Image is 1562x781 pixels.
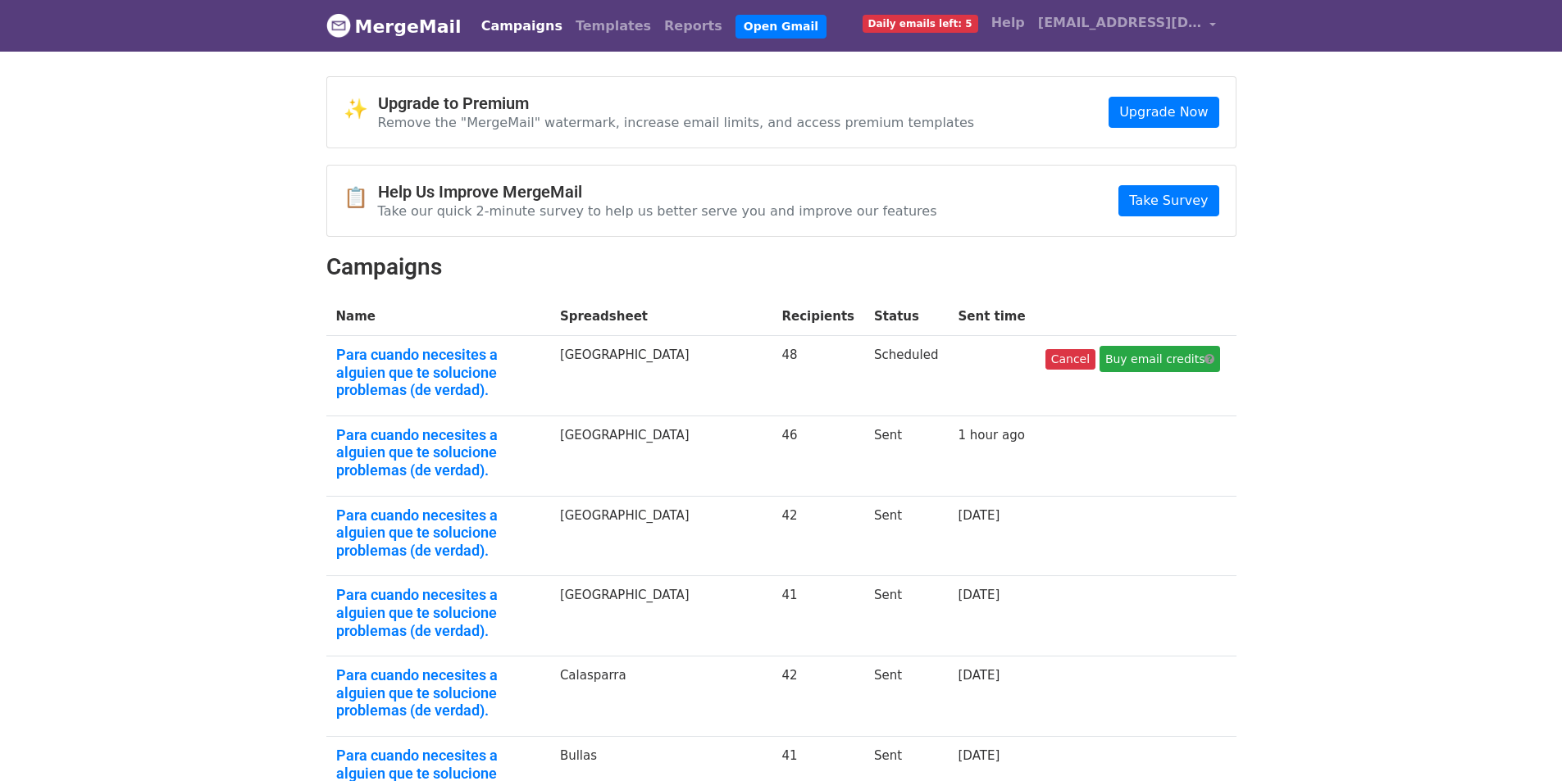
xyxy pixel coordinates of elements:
[1109,97,1218,128] a: Upgrade Now
[772,297,864,336] th: Recipients
[864,336,948,416] td: Scheduled
[569,10,658,43] a: Templates
[336,346,540,399] a: Para cuando necesites a alguien que te solucione problemas (de verdad).
[863,15,978,33] span: Daily emails left: 5
[344,98,378,121] span: ✨
[949,297,1036,336] th: Sent time
[550,576,772,656] td: [GEOGRAPHIC_DATA]
[864,415,948,496] td: Sent
[326,9,462,43] a: MergeMail
[1038,13,1202,33] span: [EMAIL_ADDRESS][DOMAIN_NAME]
[326,13,351,38] img: MergeMail logo
[985,7,1031,39] a: Help
[550,496,772,576] td: [GEOGRAPHIC_DATA]
[856,7,985,39] a: Daily emails left: 5
[1031,7,1223,45] a: [EMAIL_ADDRESS][DOMAIN_NAME]
[550,297,772,336] th: Spreadsheet
[336,666,540,720] a: Para cuando necesites a alguien que te solucione problemas (de verdad).
[1045,349,1095,370] a: Cancel
[550,336,772,416] td: [GEOGRAPHIC_DATA]
[864,576,948,656] td: Sent
[772,656,864,737] td: 42
[772,415,864,496] td: 46
[772,496,864,576] td: 42
[959,588,1000,602] a: [DATE]
[959,748,1000,763] a: [DATE]
[326,297,550,336] th: Name
[378,182,937,202] h4: Help Us Improve MergeMail
[336,426,540,479] a: Para cuando necesites a alguien que te solucione problemas (de verdad).
[658,10,729,43] a: Reports
[550,656,772,737] td: Calasparra
[550,415,772,496] td: [GEOGRAPHIC_DATA]
[378,93,975,113] h4: Upgrade to Premium
[378,114,975,131] p: Remove the "MergeMail" watermark, increase email limits, and access premium templates
[735,15,827,39] a: Open Gmail
[864,297,948,336] th: Status
[772,576,864,656] td: 41
[475,10,569,43] a: Campaigns
[864,496,948,576] td: Sent
[378,202,937,220] p: Take our quick 2-minute survey to help us better serve you and improve our features
[772,336,864,416] td: 48
[1100,346,1221,372] a: Buy email credits
[336,506,540,560] a: Para cuando necesites a alguien que te solucione problemas (de verdad).
[959,428,1025,443] a: 1 hour ago
[1118,185,1218,216] a: Take Survey
[336,586,540,639] a: Para cuando necesites a alguien que te solucione problemas (de verdad).
[864,656,948,737] td: Sent
[326,253,1236,281] h2: Campaigns
[959,508,1000,523] a: [DATE]
[344,186,378,210] span: 📋
[959,668,1000,683] a: [DATE]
